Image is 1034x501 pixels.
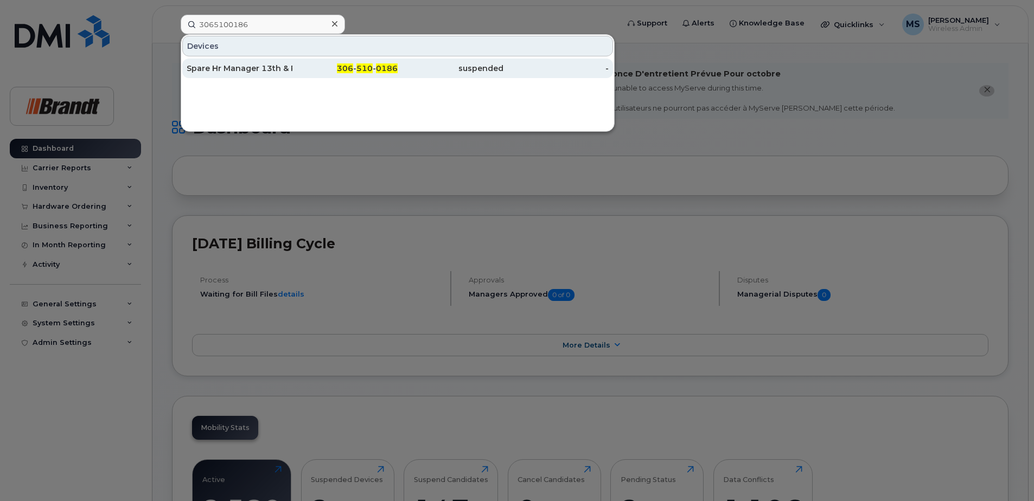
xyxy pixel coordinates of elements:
[398,63,503,74] div: suspended
[187,63,292,74] div: Spare Hr Manager 13th & Pinkie
[182,59,613,78] a: Spare Hr Manager 13th & Pinkie306-510-0186suspended-
[376,63,398,73] span: 0186
[337,63,353,73] span: 306
[182,36,613,56] div: Devices
[292,63,398,74] div: - -
[356,63,373,73] span: 510
[503,63,609,74] div: -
